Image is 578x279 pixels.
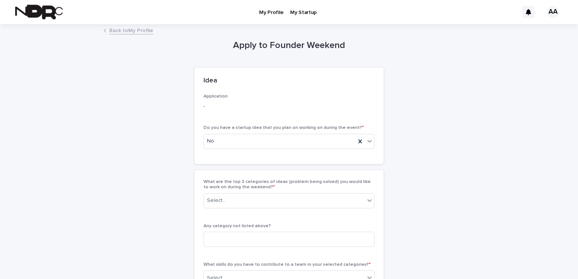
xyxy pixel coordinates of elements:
[204,262,371,267] span: What skills do you have to contribute to a team in your selected categories?
[204,94,228,99] span: Application
[204,180,371,189] span: What are the top 3 categories of ideas (problem being solved) you would like to work on during th...
[204,224,271,228] span: Any category not listed above?
[207,197,226,205] div: Select...
[109,26,153,34] a: Back toMy Profile
[194,40,384,51] h1: Apply to Founder Weekend
[207,137,214,145] span: No
[547,6,559,18] div: AA
[15,5,63,20] img: fPh53EbzTSOZ76wyQ5GQ
[204,77,217,85] h2: Idea
[204,102,374,110] p: -
[204,126,364,130] span: Do you have a startup idea that you plan on working on during the event?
